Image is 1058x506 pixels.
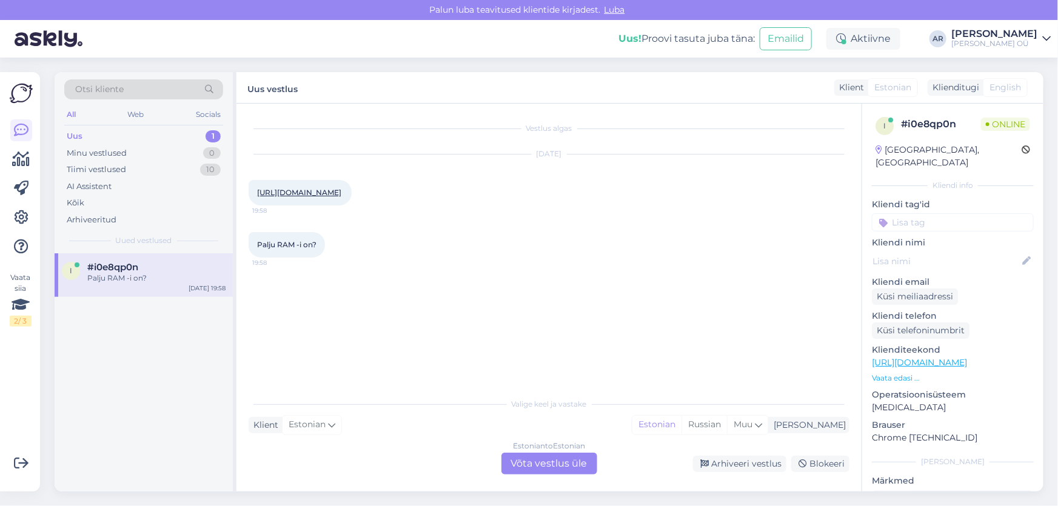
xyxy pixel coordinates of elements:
div: [PERSON_NAME] [951,29,1037,39]
p: Kliendi email [872,276,1034,288]
span: Palju RAM -i on? [257,240,316,249]
p: Kliendi tag'id [872,198,1034,211]
input: Lisa nimi [872,255,1020,268]
p: Vaata edasi ... [872,373,1034,384]
div: Küsi telefoninumbrit [872,322,969,339]
div: Tiimi vestlused [67,164,126,176]
a: [URL][DOMAIN_NAME] [257,188,341,197]
p: Kliendi nimi [872,236,1034,249]
div: Minu vestlused [67,147,127,159]
span: Luba [601,4,629,15]
div: Klient [249,419,278,431]
div: Russian [681,416,727,434]
span: i [883,121,886,130]
div: Vestlus algas [249,123,849,134]
div: Klient [834,81,864,94]
button: Emailid [760,27,812,50]
p: Brauser [872,419,1034,431]
img: Askly Logo [10,82,33,105]
div: Estonian [632,416,681,434]
div: Aktiivne [826,28,900,50]
label: Uus vestlus [247,79,298,96]
span: Muu [734,419,752,430]
div: Küsi meiliaadressi [872,288,958,305]
div: Valige keel ja vastake [249,399,849,410]
span: Otsi kliente [75,83,124,96]
div: Kõik [67,197,84,209]
div: 2 / 3 [10,316,32,327]
div: [GEOGRAPHIC_DATA], [GEOGRAPHIC_DATA] [876,144,1022,169]
div: [PERSON_NAME] [769,419,846,431]
span: Estonian [874,81,911,94]
span: Estonian [289,418,326,431]
p: [MEDICAL_DATA] [872,401,1034,414]
div: Socials [193,107,223,122]
a: [PERSON_NAME][PERSON_NAME] OÜ [951,29,1051,48]
span: Online [981,118,1030,131]
div: Blokeeri [791,456,849,472]
div: Vaata siia [10,272,32,327]
b: Uus! [618,33,641,44]
div: AR [929,30,946,47]
div: Arhiveeri vestlus [693,456,786,472]
input: Lisa tag [872,213,1034,231]
div: Web [126,107,147,122]
div: 1 [206,130,221,142]
div: [PERSON_NAME] OÜ [951,39,1037,48]
span: 19:58 [252,206,298,215]
div: Proovi tasuta juba täna: [618,32,755,46]
p: Klienditeekond [872,344,1034,356]
div: [PERSON_NAME] [872,456,1034,467]
span: #i0e8qp0n [87,262,138,273]
p: Chrome [TECHNICAL_ID] [872,431,1034,444]
div: 0 [203,147,221,159]
p: Kliendi telefon [872,310,1034,322]
p: Operatsioonisüsteem [872,388,1034,401]
div: Arhiveeritud [67,214,116,226]
span: Uued vestlused [116,235,172,246]
div: Kliendi info [872,180,1034,191]
span: 19:58 [252,258,298,267]
p: Märkmed [872,474,1034,487]
div: Palju RAM -i on? [87,273,226,284]
a: [URL][DOMAIN_NAME] [872,357,967,368]
div: Võta vestlus üle [501,453,597,474]
div: Uus [67,130,82,142]
div: Estonian to Estonian [513,441,585,451]
div: 10 [200,164,221,176]
div: [DATE] [249,148,849,159]
div: All [64,107,78,122]
div: [DATE] 19:58 [189,284,226,293]
span: i [70,266,72,275]
div: AI Assistent [67,181,112,193]
div: # i0e8qp0n [901,117,981,131]
div: Klienditugi [928,81,979,94]
span: English [989,81,1021,94]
